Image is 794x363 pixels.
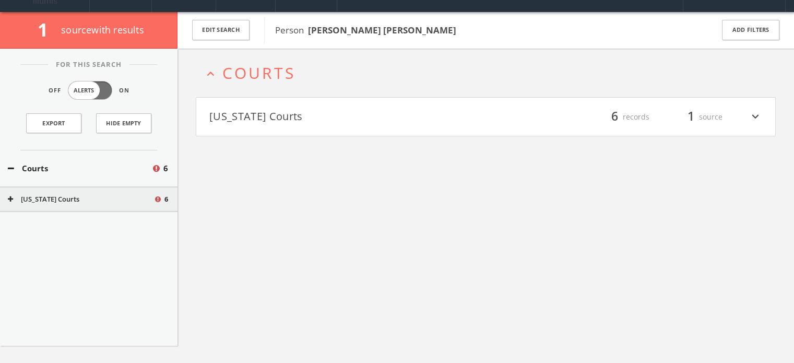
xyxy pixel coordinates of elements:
span: 1 [38,17,57,42]
div: source [660,108,722,126]
button: Courts [8,162,151,174]
span: source with results [61,24,144,36]
button: expand_lessCourts [204,64,776,81]
button: [US_STATE] Courts [209,108,486,126]
button: [US_STATE] Courts [8,194,153,205]
span: 1 [683,108,699,126]
span: 6 [164,194,168,205]
i: expand_less [204,67,218,81]
button: Edit Search [192,20,250,40]
a: Export [26,113,81,133]
span: Off [49,86,61,95]
span: 6 [163,162,168,174]
span: Person [275,24,456,36]
b: [PERSON_NAME] [PERSON_NAME] [308,24,456,36]
button: Hide Empty [96,113,151,133]
i: expand_more [749,108,762,126]
span: 6 [607,108,623,126]
div: records [587,108,649,126]
button: Add Filters [722,20,779,40]
span: Courts [222,62,295,84]
span: On [119,86,129,95]
span: For This Search [48,60,129,70]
